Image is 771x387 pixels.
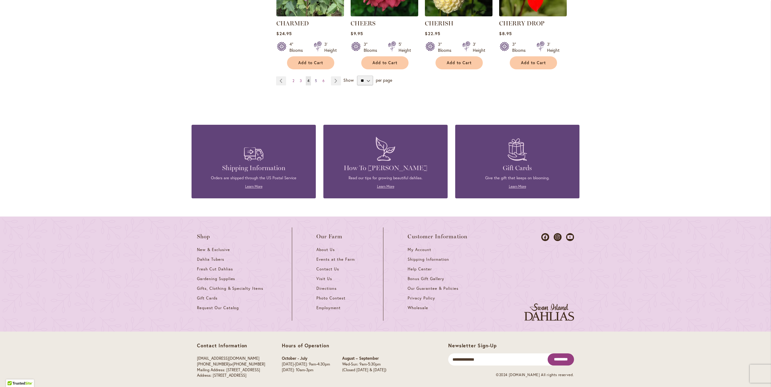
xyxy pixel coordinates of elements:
span: My Account [408,247,431,252]
a: CHERRY DROP [499,12,567,18]
div: 3" Blooms [364,41,381,53]
span: Newsletter Sign-Up [448,342,496,349]
div: 3" Blooms [512,41,529,53]
a: Dahlias on Facebook [541,233,549,241]
span: $8.95 [499,31,512,36]
span: Add to Cart [372,60,397,65]
span: 4 [307,78,309,83]
h4: How To [PERSON_NAME] [332,164,439,172]
span: 5 [315,78,317,83]
span: 3 [300,78,302,83]
a: CHARMED [276,20,309,27]
a: 3 [298,76,303,85]
a: 5 [313,76,319,85]
a: 6 [321,76,326,85]
button: Add to Cart [361,56,409,69]
a: CHEERS [351,12,418,18]
p: Read our tips for growing beautiful dahlias. [332,175,439,181]
a: Learn More [245,184,262,189]
p: [DATE]-[DATE]: 9am-4:30pm [282,362,330,367]
a: [PHONE_NUMBER] [197,362,229,367]
span: Gift Cards [197,296,218,301]
span: Events at the Farm [316,257,355,262]
span: Our Guarantee & Policies [408,286,458,291]
span: New & Exclusive [197,247,230,252]
span: $9.95 [351,31,363,36]
div: 5' Height [399,41,411,53]
p: (Closed [DATE] & [DATE]) [342,367,386,373]
h4: Gift Cards [464,164,570,172]
div: 3' Height [547,41,559,53]
p: Contact Information [197,342,265,349]
span: Add to Cart [521,60,546,65]
span: Employment [316,305,341,310]
span: Visit Us [316,276,332,281]
div: 3" Blooms [438,41,455,53]
div: 3' Height [324,41,337,53]
span: Fresh Cut Dahlias [197,266,233,272]
a: Dahlias on Youtube [566,233,574,241]
span: Contact Us [316,266,339,272]
h4: Shipping Information [201,164,307,172]
a: CHERRY DROP [499,20,544,27]
a: CHEERS [351,20,375,27]
span: Shipping Information [408,257,449,262]
a: Dahlias on Instagram [554,233,562,241]
span: Gardening Supplies [197,276,235,281]
span: $22.95 [425,31,440,36]
span: Wholesale [408,305,428,310]
a: [PHONE_NUMBER] [233,362,265,367]
span: Show [343,77,354,83]
span: Shop [197,233,210,240]
div: 3' Height [473,41,485,53]
span: ©2024 [DOMAIN_NAME] All rights reserved. [496,372,574,377]
iframe: Launch Accessibility Center [5,365,22,382]
a: CHERISH [425,12,492,18]
span: Request Our Catalog [197,305,239,310]
p: Wed-Sun: 9am-5:30pm [342,362,386,367]
span: Privacy Policy [408,296,435,301]
a: CHERISH [425,20,453,27]
span: $24.95 [276,31,292,36]
span: Dahlia Tubers [197,257,224,262]
span: Add to Cart [447,60,472,65]
span: Bonus Gift Gallery [408,276,444,281]
span: Help Center [408,266,432,272]
a: CHARMED [276,12,344,18]
span: Photo Contest [316,296,345,301]
button: Add to Cart [510,56,557,69]
div: 4" Blooms [289,41,306,53]
span: Directions [316,286,337,291]
p: Give the gift that keeps on blooming. [464,175,570,181]
span: Our Farm [316,233,342,240]
span: Customer Information [408,233,468,240]
a: [EMAIL_ADDRESS][DOMAIN_NAME] [197,356,259,361]
button: Add to Cart [287,56,334,69]
button: Add to Cart [436,56,483,69]
a: 2 [291,76,296,85]
p: October - July [282,356,330,362]
p: or Mailing Address: [STREET_ADDRESS] Address: [STREET_ADDRESS] [197,356,265,378]
span: Gifts, Clothing & Specialty Items [197,286,263,291]
span: 2 [292,78,294,83]
p: August – September [342,356,386,362]
span: 6 [322,78,325,83]
span: About Us [316,247,335,252]
a: Learn More [509,184,526,189]
span: Add to Cart [298,60,323,65]
p: Orders are shipped through the US Postal Service [201,175,307,181]
p: Hours of Operation [282,342,386,349]
span: per page [376,77,392,83]
p: [DATE]: 10am-3pm [282,367,330,373]
a: Learn More [377,184,394,189]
